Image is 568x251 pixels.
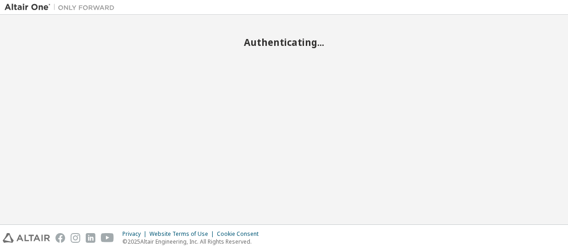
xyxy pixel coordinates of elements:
img: linkedin.svg [86,233,95,243]
p: © 2025 Altair Engineering, Inc. All Rights Reserved. [122,238,264,245]
img: youtube.svg [101,233,114,243]
div: Privacy [122,230,149,238]
img: facebook.svg [55,233,65,243]
img: instagram.svg [71,233,80,243]
div: Website Terms of Use [149,230,217,238]
div: Cookie Consent [217,230,264,238]
h2: Authenticating... [5,36,563,48]
img: altair_logo.svg [3,233,50,243]
img: Altair One [5,3,119,12]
